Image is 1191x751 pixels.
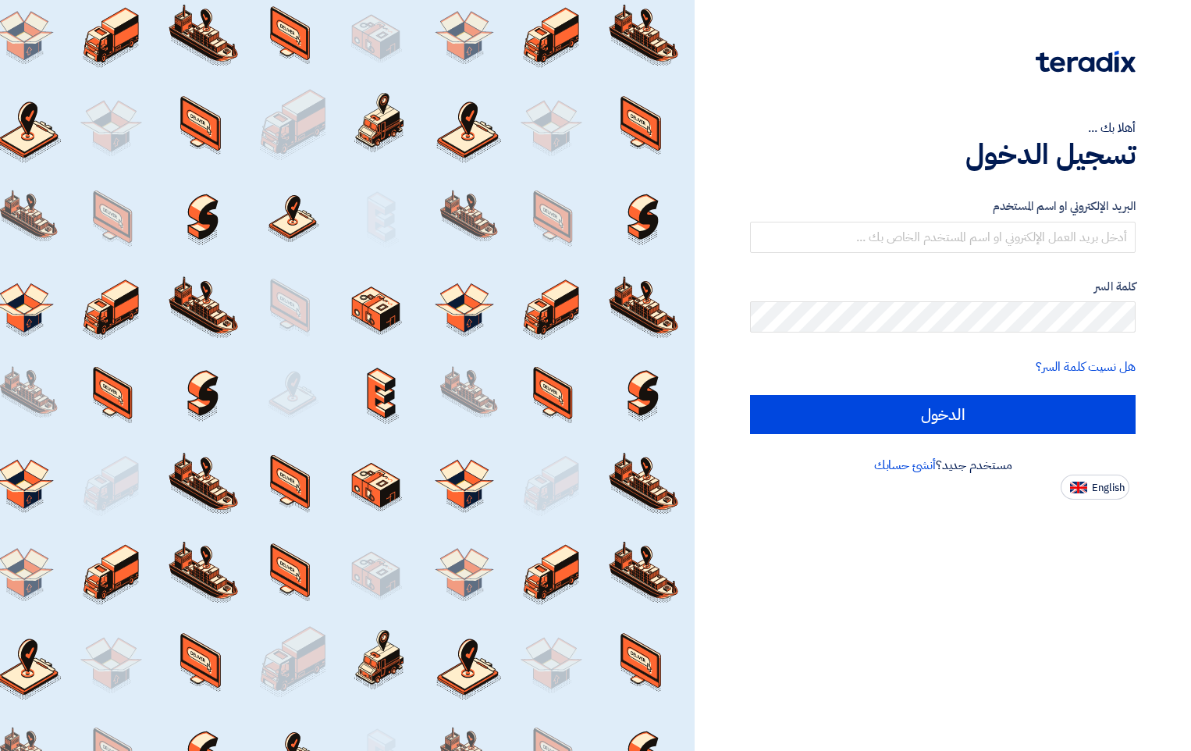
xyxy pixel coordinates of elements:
[750,456,1136,475] div: مستخدم جديد؟
[1036,51,1136,73] img: Teradix logo
[750,222,1136,253] input: أدخل بريد العمل الإلكتروني او اسم المستخدم الخاص بك ...
[750,137,1136,172] h1: تسجيل الدخول
[1092,482,1125,493] span: English
[874,456,936,475] a: أنشئ حسابك
[750,198,1136,215] label: البريد الإلكتروني او اسم المستخدم
[1070,482,1087,493] img: en-US.png
[750,278,1136,296] label: كلمة السر
[750,119,1136,137] div: أهلا بك ...
[1061,475,1129,500] button: English
[1036,358,1136,376] a: هل نسيت كلمة السر؟
[750,395,1136,434] input: الدخول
